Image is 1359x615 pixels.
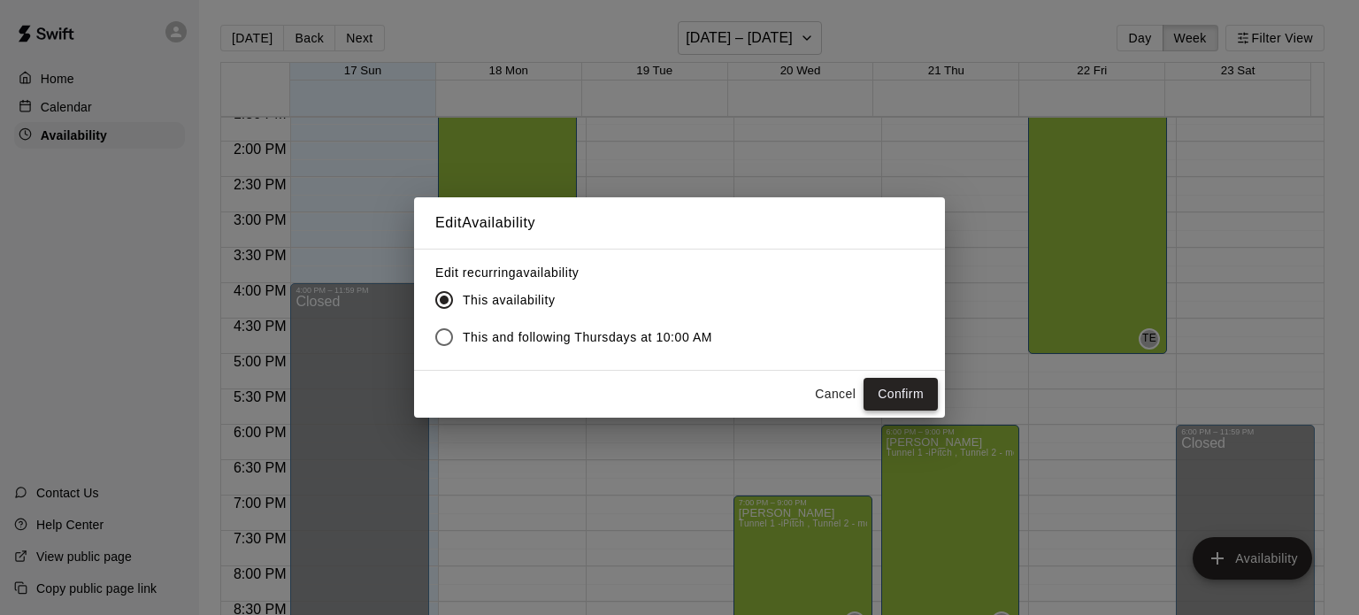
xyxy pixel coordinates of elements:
span: This availability [463,291,555,310]
span: This and following Thursdays at 10:00 AM [463,328,712,347]
h2: Edit Availability [414,197,945,249]
button: Cancel [807,378,864,411]
label: Edit recurring availability [435,264,726,281]
button: Confirm [864,378,938,411]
